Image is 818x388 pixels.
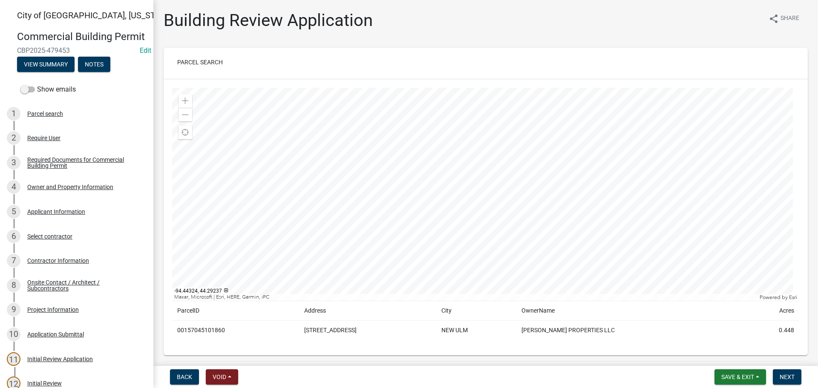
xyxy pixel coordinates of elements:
[78,61,110,68] wm-modal-confirm: Notes
[27,380,62,386] div: Initial Review
[170,55,230,70] button: Parcel search
[172,294,758,301] div: Maxar, Microsoft | Esri, HERE, Garmin, iPC
[27,258,89,264] div: Contractor Information
[789,294,797,300] a: Esri
[7,303,20,316] div: 9
[516,301,743,321] td: OwnerName
[179,108,192,121] div: Zoom out
[299,321,436,340] td: [STREET_ADDRESS]
[773,369,801,385] button: Next
[299,301,436,321] td: Address
[7,352,20,366] div: 11
[7,279,20,292] div: 8
[781,14,799,24] span: Share
[20,84,76,95] label: Show emails
[172,301,299,321] td: ParcelID
[7,107,20,121] div: 1
[714,369,766,385] button: Save & Exit
[206,369,238,385] button: Void
[7,180,20,194] div: 4
[27,157,140,169] div: Required Documents for Commercial Building Permit
[516,321,743,340] td: [PERSON_NAME] PROPERTIES LLC
[7,328,20,341] div: 10
[17,57,75,72] button: View Summary
[17,10,172,20] span: City of [GEOGRAPHIC_DATA], [US_STATE]
[436,301,516,321] td: City
[27,279,140,291] div: Onsite Contact / Architect / Subcontractors
[27,209,85,215] div: Applicant Information
[27,184,113,190] div: Owner and Property Information
[758,294,799,301] div: Powered by
[27,135,60,141] div: Require User
[743,321,799,340] td: 0.448
[213,374,226,380] span: Void
[769,14,779,24] i: share
[27,331,84,337] div: Application Submittal
[7,230,20,243] div: 6
[164,10,373,31] h1: Building Review Application
[17,31,147,43] h4: Commercial Building Permit
[721,374,754,380] span: Save & Exit
[78,57,110,72] button: Notes
[436,321,516,340] td: NEW ULM
[7,254,20,267] div: 7
[170,369,199,385] button: Back
[140,46,151,55] a: Edit
[7,131,20,145] div: 2
[179,126,192,139] div: Find my location
[17,61,75,68] wm-modal-confirm: Summary
[27,356,93,362] div: Initial Review Application
[179,94,192,108] div: Zoom in
[762,10,806,27] button: shareShare
[177,374,192,380] span: Back
[7,205,20,218] div: 5
[140,46,151,55] wm-modal-confirm: Edit Application Number
[780,374,795,380] span: Next
[743,301,799,321] td: Acres
[17,46,136,55] span: CBP2025-479453
[7,156,20,170] div: 3
[27,307,79,313] div: Project Information
[172,321,299,340] td: 00157045101860
[27,233,72,239] div: Select contractor
[27,111,63,117] div: Parcel search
